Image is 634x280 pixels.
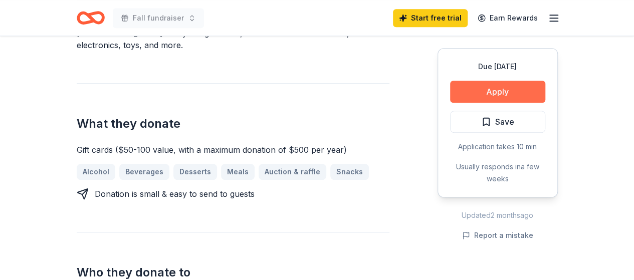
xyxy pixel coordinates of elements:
[450,61,545,73] div: Due [DATE]
[133,12,184,24] span: Fall fundraiser
[77,116,389,132] h2: What they donate
[113,8,204,28] button: Fall fundraiser
[462,229,533,241] button: Report a mistake
[221,164,255,180] a: Meals
[173,164,217,180] a: Desserts
[450,81,545,103] button: Apply
[77,6,105,30] a: Home
[495,115,514,128] span: Save
[450,111,545,133] button: Save
[450,161,545,185] div: Usually responds in a few weeks
[393,9,468,27] a: Start free trial
[259,164,326,180] a: Auction & raffle
[95,188,255,200] div: Donation is small & easy to send to guests
[77,164,115,180] a: Alcohol
[119,164,169,180] a: Beverages
[77,144,389,156] div: Gift cards ($50-100 value, with a maximum donation of $500 per year)
[450,141,545,153] div: Application takes 10 min
[438,209,558,221] div: Updated 2 months ago
[472,9,544,27] a: Earn Rewards
[330,164,369,180] a: Snacks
